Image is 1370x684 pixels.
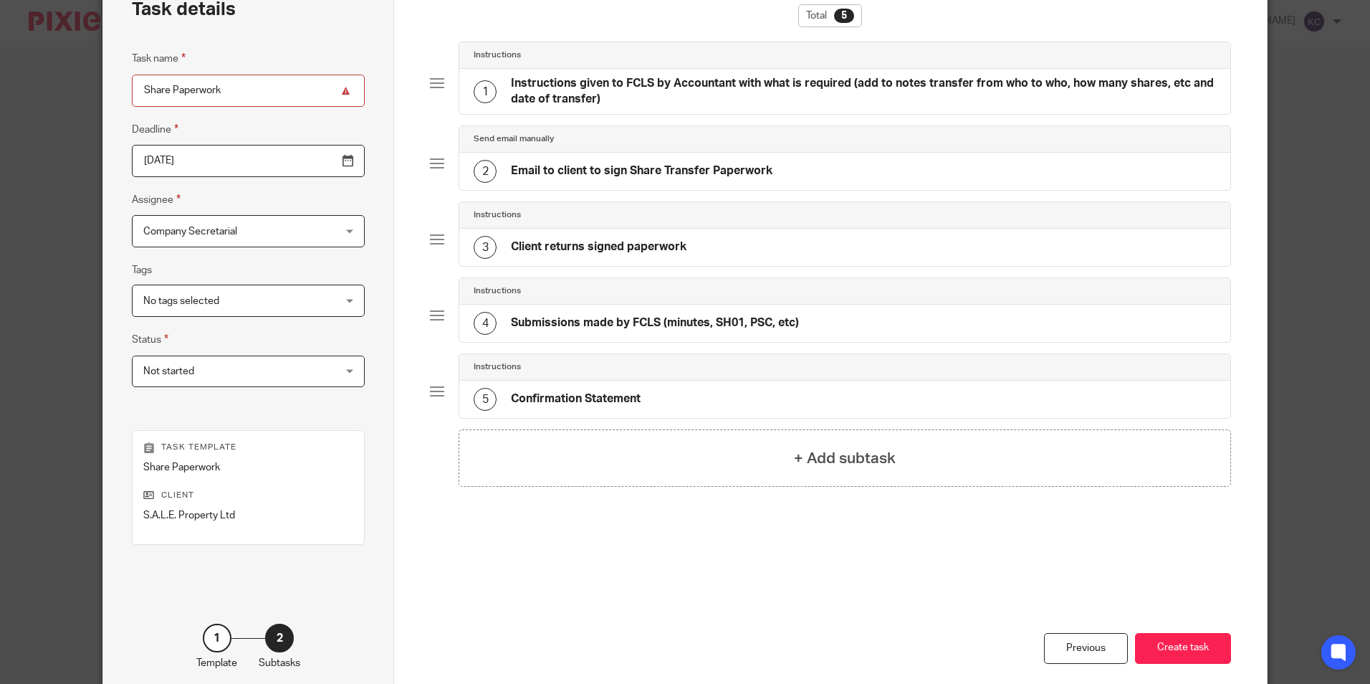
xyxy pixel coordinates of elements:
[132,331,168,348] label: Status
[132,50,186,67] label: Task name
[474,49,521,61] h4: Instructions
[474,312,497,335] div: 4
[132,121,178,138] label: Deadline
[794,447,896,470] h4: + Add subtask
[143,227,237,237] span: Company Secretarial
[265,624,294,652] div: 2
[132,191,181,208] label: Assignee
[143,508,353,523] p: S.A.L.E. Property Ltd
[511,76,1215,107] h4: Instructions given to FCLS by Accountant with what is required (add to notes transfer from who to...
[143,460,353,475] p: Share Paperwork
[143,490,353,501] p: Client
[798,4,862,27] div: Total
[196,656,237,670] p: Template
[132,145,365,177] input: Pick a date
[132,75,365,107] input: Task name
[132,263,152,277] label: Tags
[474,160,497,183] div: 2
[143,442,353,453] p: Task template
[834,9,854,23] div: 5
[474,80,497,103] div: 1
[1135,633,1231,664] button: Create task
[259,656,300,670] p: Subtasks
[511,239,686,255] h4: Client returns signed paperwork
[474,209,521,221] h4: Instructions
[474,236,497,259] div: 3
[474,133,554,145] h4: Send email manually
[143,366,194,376] span: Not started
[511,163,772,179] h4: Email to client to sign Share Transfer Paperwork
[203,624,231,652] div: 1
[474,388,497,411] div: 5
[143,296,219,306] span: No tags selected
[511,315,799,331] h4: Submissions made by FCLS (minutes, SH01, PSC, etc)
[474,361,521,373] h4: Instructions
[474,285,521,297] h4: Instructions
[1044,633,1128,664] div: Previous
[511,391,641,407] h4: Confirmation Statement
